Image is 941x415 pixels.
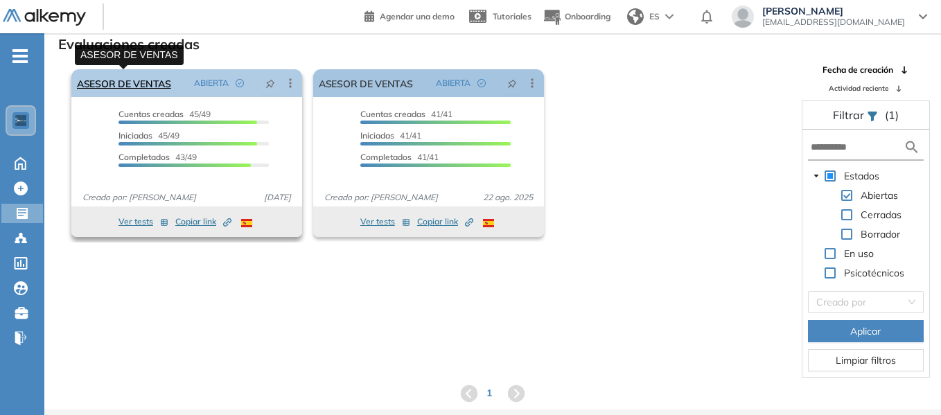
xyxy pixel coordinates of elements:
span: Agendar una demo [380,11,455,21]
span: Tutoriales [493,11,531,21]
span: Iniciadas [360,130,394,141]
img: ESP [241,219,252,227]
span: Filtrar [833,108,867,122]
span: caret-down [813,173,820,179]
h3: Evaluaciones creadas [58,36,200,53]
button: Aplicar [808,320,924,342]
span: Completados [118,152,170,162]
button: pushpin [255,72,285,94]
div: ASESOR DE VENTAS [75,45,184,65]
span: Creado por: [PERSON_NAME] [77,191,202,204]
span: check-circle [236,79,244,87]
span: [DATE] [258,191,297,204]
span: Copiar link [175,215,231,228]
span: Actividad reciente [829,83,888,94]
span: Aplicar [850,324,881,339]
span: Cuentas creadas [118,109,184,119]
span: Limpiar filtros [836,353,896,368]
span: Abiertas [861,189,898,202]
span: Completados [360,152,412,162]
span: Cerradas [858,206,904,223]
button: Copiar link [175,213,231,230]
button: Limpiar filtros [808,349,924,371]
span: Cerradas [861,209,902,221]
span: (1) [885,107,899,123]
span: Onboarding [565,11,610,21]
span: 41/41 [360,130,421,141]
button: Ver tests [360,213,410,230]
a: ASESOR DE VENTAS [319,69,413,97]
i: - [12,55,28,58]
span: check-circle [477,79,486,87]
span: Estados [844,170,879,182]
img: world [627,8,644,25]
span: 41/41 [360,152,439,162]
img: https://assets.alkemy.org/workspaces/1802/d452bae4-97f6-47ab-b3bf-1c40240bc960.jpg [15,115,26,126]
button: Ver tests [118,213,168,230]
span: Creado por: [PERSON_NAME] [319,191,443,204]
span: ABIERTA [194,77,229,89]
span: 45/49 [118,130,179,141]
a: Agendar una demo [364,7,455,24]
span: En uso [844,247,874,260]
span: En uso [841,245,877,262]
span: Abiertas [858,187,901,204]
span: pushpin [507,78,517,89]
span: Psicotécnicos [841,265,907,281]
span: [EMAIL_ADDRESS][DOMAIN_NAME] [762,17,905,28]
span: Fecha de creación [823,64,893,76]
span: Iniciadas [118,130,152,141]
span: 43/49 [118,152,197,162]
span: ABIERTA [436,77,470,89]
span: Cuentas creadas [360,109,425,119]
a: ASESOR DE VENTAS [77,69,171,97]
img: arrow [665,14,674,19]
span: 1 [486,386,492,400]
span: Copiar link [417,215,473,228]
span: 22 ago. 2025 [477,191,538,204]
span: Psicotécnicos [844,267,904,279]
span: Estados [841,168,882,184]
img: ESP [483,219,494,227]
span: Borrador [858,226,903,242]
button: Copiar link [417,213,473,230]
span: 41/41 [360,109,452,119]
span: ES [649,10,660,23]
span: Borrador [861,228,900,240]
span: [PERSON_NAME] [762,6,905,17]
button: Onboarding [543,2,610,32]
img: Logo [3,9,86,26]
button: pushpin [497,72,527,94]
span: 45/49 [118,109,211,119]
span: pushpin [265,78,275,89]
img: search icon [904,139,920,156]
